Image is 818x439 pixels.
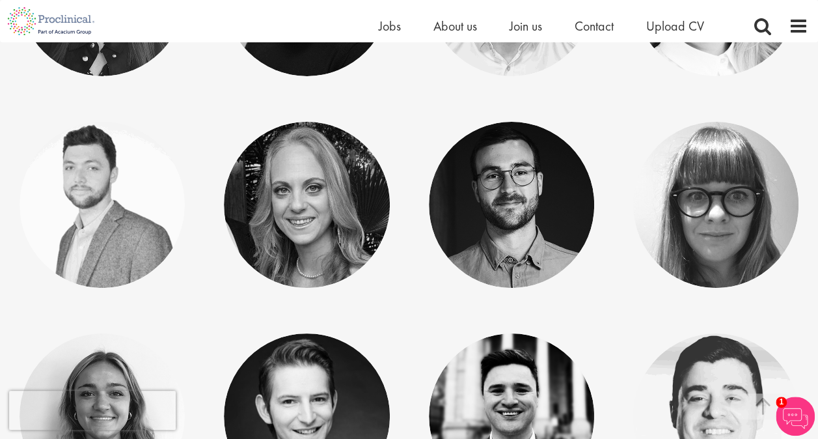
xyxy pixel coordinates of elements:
[433,18,477,35] a: About us
[776,397,787,408] span: 1
[575,18,614,35] a: Contact
[510,18,542,35] a: Join us
[9,391,176,430] iframe: reCAPTCHA
[776,397,815,436] img: Chatbot
[646,18,704,35] a: Upload CV
[379,18,401,35] a: Jobs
